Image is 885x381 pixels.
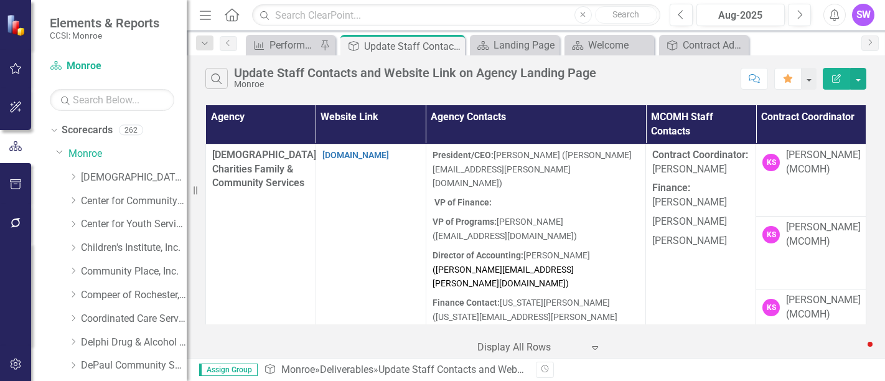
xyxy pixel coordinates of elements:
div: KS [762,299,780,316]
div: KS [762,226,780,243]
span: [US_STATE][PERSON_NAME] ([US_STATE][EMAIL_ADDRESS][PERSON_NAME][DOMAIN_NAME]) [433,298,617,336]
a: Welcome [568,37,651,53]
span: [PERSON_NAME] [433,250,590,289]
a: [DEMOGRAPHIC_DATA] Charities Family & Community Services [81,171,187,185]
strong: Director of Accounting: [433,250,523,260]
td: Double-Click to Edit [756,144,866,217]
a: Scorecards [62,123,113,138]
div: Monroe [234,80,596,89]
div: KS [762,154,780,171]
div: » » [264,363,527,377]
strong: Contract Coordinator: [652,149,748,161]
span: Elements & Reports [50,16,159,31]
a: Monroe [50,59,174,73]
td: Double-Click to Edit [756,289,866,362]
input: Search Below... [50,89,174,111]
p: [PERSON_NAME] [652,148,749,179]
a: Coordinated Care Services Inc. [81,312,187,326]
img: ClearPoint Strategy [6,14,28,36]
a: Compeer of Rochester, Inc. [81,288,187,303]
p: [PERSON_NAME] [652,232,749,248]
span: [DEMOGRAPHIC_DATA] Charities Family & Community Services [212,149,316,189]
a: DePaul Community Services, lnc. [81,359,187,373]
td: Double-Click to Edit [646,144,756,362]
div: Contract Addendum [683,37,746,53]
input: Search ClearPoint... [252,4,660,26]
a: Landing Page [473,37,556,53]
a: Performance Report [249,37,317,53]
strong: VP of Finance: [434,197,492,207]
span: [PERSON_NAME] ([EMAIL_ADDRESS][DOMAIN_NAME]) [433,217,577,241]
div: Welcome [588,37,651,53]
span: ( ) [433,265,574,289]
div: Landing Page [494,37,556,53]
a: Community Place, Inc. [81,265,187,279]
td: Double-Click to Edit [756,217,866,289]
a: Center for Youth Services, Inc. [81,217,187,232]
div: 262 [119,125,143,136]
div: Aug-2025 [701,8,780,23]
div: Update Staff Contacts and Website Link on Agency Landing Page [234,66,596,80]
span: Assign Group [199,364,258,376]
div: Update Staff Contacts and Website Link on Agency Landing Page [364,39,462,54]
button: SW [852,4,874,26]
a: Monroe [281,364,315,375]
a: Contract Addendum [662,37,746,53]
div: [PERSON_NAME] (MCOMH) [786,293,861,322]
div: [PERSON_NAME] (MCOMH) [786,220,861,249]
button: Search [595,6,657,24]
a: Delphi Drug & Alcohol Council [81,336,187,350]
a: Center for Community Alternatives [81,194,187,209]
button: Aug-2025 [696,4,785,26]
strong: Finance: [652,182,690,194]
p: [PERSON_NAME] [652,212,749,232]
a: Deliverables [320,364,373,375]
iframe: Intercom live chat [843,339,873,369]
a: [PERSON_NAME][EMAIL_ADDRESS][PERSON_NAME][DOMAIN_NAME] [433,265,574,289]
small: CCSI: Monroe [50,31,159,40]
p: [PERSON_NAME] [652,179,749,212]
div: Update Staff Contacts and Website Link on Agency Landing Page [378,364,666,375]
strong: President/CEO: [433,150,494,160]
td: Double-Click to Edit [316,144,426,362]
div: [PERSON_NAME] (MCOMH) [786,148,861,177]
div: Performance Report [269,37,317,53]
td: Double-Click to Edit [426,144,646,362]
strong: Finance Contact: [433,298,500,308]
span: [PERSON_NAME] ([PERSON_NAME][EMAIL_ADDRESS][PERSON_NAME][DOMAIN_NAME]) [433,150,632,189]
span: Search [612,9,639,19]
strong: VP of Programs: [433,217,497,227]
a: [DOMAIN_NAME] [322,150,389,160]
a: Monroe [68,147,187,161]
a: Children's Institute, Inc. [81,241,187,255]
